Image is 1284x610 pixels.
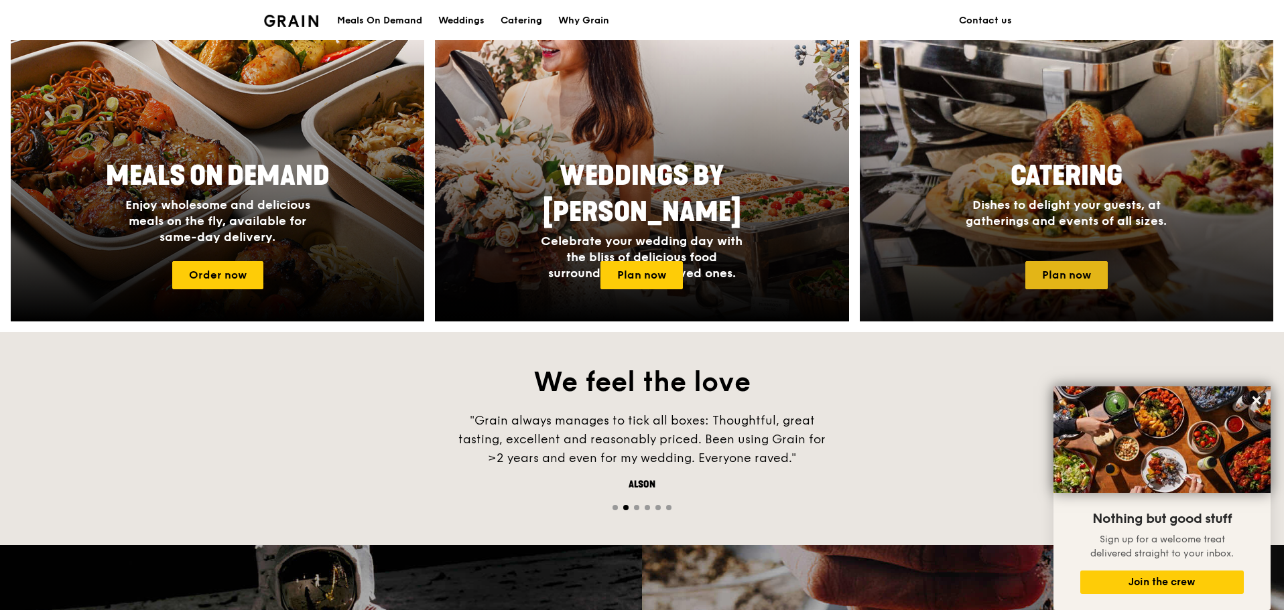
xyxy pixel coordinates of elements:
span: Catering [1011,160,1122,192]
a: Plan now [1025,261,1108,289]
span: Dishes to delight your guests, at gatherings and events of all sizes. [966,198,1167,228]
div: Catering [501,1,542,41]
button: Close [1246,390,1267,411]
a: Weddings [430,1,493,41]
span: Nothing but good stuff [1092,511,1232,527]
span: Sign up for a welcome treat delivered straight to your inbox. [1090,534,1234,559]
span: Go to slide 6 [666,505,671,510]
span: Celebrate your wedding day with the bliss of delicious food surrounded by your loved ones. [541,234,743,281]
span: Go to slide 3 [634,505,639,510]
a: Contact us [951,1,1020,41]
span: Go to slide 4 [645,505,650,510]
div: Meals On Demand [337,1,422,41]
img: DSC07876-Edit02-Large.jpeg [1053,386,1271,493]
a: Plan now [600,261,683,289]
span: Meals On Demand [106,160,330,192]
span: Go to slide 5 [655,505,661,510]
span: Go to slide 1 [613,505,618,510]
span: Go to slide 2 [623,505,629,510]
button: Join the crew [1080,570,1244,594]
span: Weddings by [PERSON_NAME] [543,160,741,228]
div: Why Grain [558,1,609,41]
a: Why Grain [550,1,617,41]
a: Order now [172,261,263,289]
div: Alson [441,478,843,491]
div: Weddings [438,1,485,41]
div: "Grain always manages to tick all boxes: Thoughtful, great tasting, excellent and reasonably pric... [441,411,843,467]
span: Enjoy wholesome and delicious meals on the fly, available for same-day delivery. [125,198,310,244]
img: Grain [264,15,318,27]
a: Catering [493,1,550,41]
